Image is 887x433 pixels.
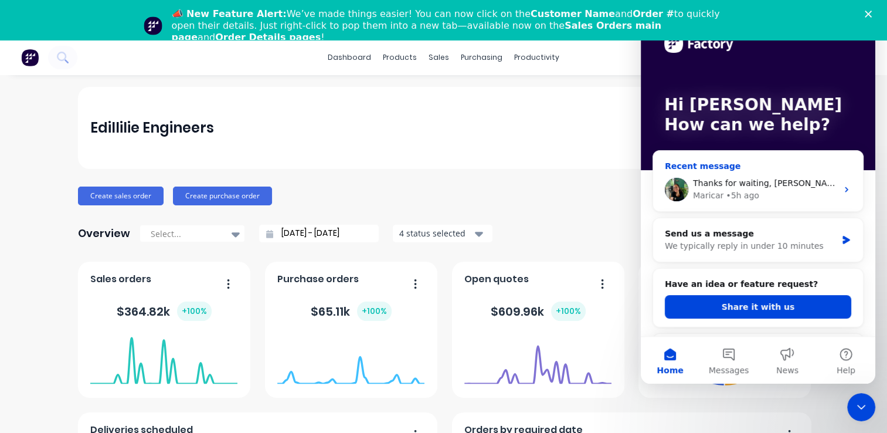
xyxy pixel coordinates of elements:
[176,325,235,372] button: Help
[24,216,196,228] div: Send us a message
[90,116,214,140] div: Edillilie Engineers
[21,49,39,66] img: Factory
[24,228,196,241] div: We typically reply in under 10 minutes
[59,325,117,372] button: Messages
[847,393,875,421] iframe: Intercom live chat
[144,16,162,35] img: Profile image for Team
[423,49,455,66] div: sales
[78,222,130,245] div: Overview
[531,8,615,19] b: Customer Name
[455,49,508,66] div: purchasing
[322,49,377,66] a: dashboard
[399,227,473,239] div: 4 status selected
[508,49,565,66] div: productivity
[117,302,212,321] div: $ 364.82k
[172,20,661,43] b: Sales Orders main page
[551,302,586,321] div: + 100 %
[173,187,272,205] button: Create purchase order
[16,354,42,363] span: Home
[78,187,164,205] button: Create sales order
[52,178,83,190] div: Maricar
[117,325,176,372] button: News
[196,354,215,363] span: Help
[377,49,423,66] div: products
[172,8,287,19] b: 📣 New Feature Alert:
[12,206,223,251] div: Send us a messageWe typically reply in under 10 minutes
[633,8,674,19] b: Order #
[52,167,808,176] span: Thanks for waiting, [PERSON_NAME]. The team is currently looking into this. In the meantime, I’m ...
[865,11,876,18] div: Close
[68,354,108,363] span: Messages
[24,266,210,279] h2: Have an idea or feature request?
[464,272,529,286] span: Open quotes
[90,272,151,286] span: Sales orders
[491,302,586,321] div: $ 609.96k
[311,302,392,321] div: $ 65.11k
[215,32,321,43] b: Order Details pages
[177,302,212,321] div: + 100 %
[172,8,725,43] div: We’ve made things easier! You can now click on the and to quickly open their details. Just right-...
[277,272,359,286] span: Purchase orders
[24,283,210,307] button: Share it with us
[393,225,492,242] button: 4 status selected
[135,354,158,363] span: News
[357,302,392,321] div: + 100 %
[641,12,875,384] iframe: Intercom live chat
[85,178,118,190] div: • 5h ago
